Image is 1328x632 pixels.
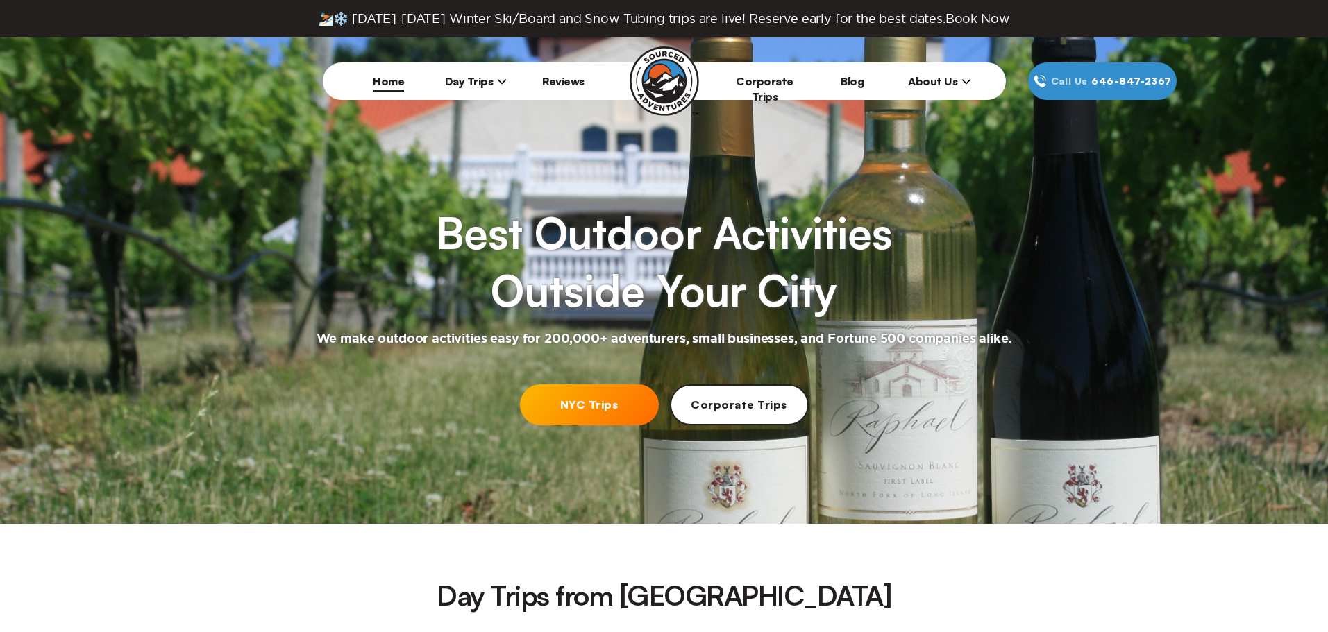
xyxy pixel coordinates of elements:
[670,384,809,425] a: Corporate Trips
[736,74,793,103] a: Corporate Trips
[542,74,585,88] a: Reviews
[436,204,891,320] h1: Best Outdoor Activities Outside Your City
[1047,74,1092,89] span: Call Us
[317,331,1012,348] h2: We make outdoor activities easy for 200,000+ adventurers, small businesses, and Fortune 500 compa...
[945,12,1010,25] span: Book Now
[1028,62,1177,100] a: Call Us646‍-847‍-2367
[319,11,1010,26] span: ⛷️❄️ [DATE]-[DATE] Winter Ski/Board and Snow Tubing trips are live! Reserve early for the best da...
[908,74,971,88] span: About Us
[445,74,507,88] span: Day Trips
[630,46,699,116] img: Sourced Adventures company logo
[520,384,659,425] a: NYC Trips
[841,74,864,88] a: Blog
[373,74,404,88] a: Home
[1091,74,1171,89] span: 646‍-847‍-2367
